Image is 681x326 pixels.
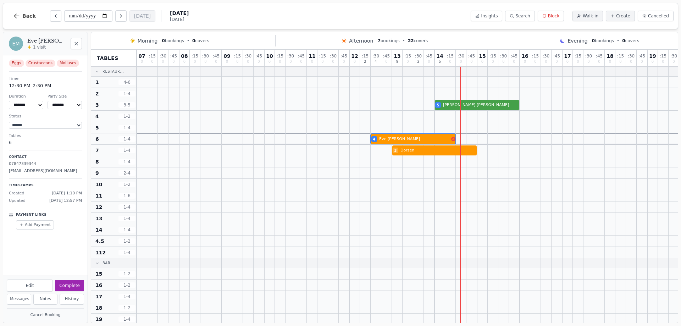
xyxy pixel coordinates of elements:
[406,60,409,63] span: 0
[564,54,571,59] span: 17
[16,212,46,217] p: Payment Links
[118,282,135,288] span: 1 - 2
[606,11,635,21] button: Create
[617,54,624,58] span: : 15
[162,38,184,44] span: bookings
[330,54,337,58] span: : 30
[638,11,674,21] button: Cancelled
[95,316,102,323] span: 19
[616,13,630,19] span: Create
[513,60,515,63] span: 0
[502,60,504,63] span: 0
[95,101,99,109] span: 3
[183,60,186,63] span: 0
[479,54,486,59] span: 15
[598,60,600,63] span: 0
[362,54,369,58] span: : 15
[226,60,228,63] span: 0
[364,60,366,63] span: 2
[638,54,645,58] span: : 45
[451,137,455,141] svg: Allergens: Eggs, Crustaceans, Molluscs
[458,54,464,58] span: : 30
[95,79,99,86] span: 1
[670,54,677,58] span: : 30
[50,10,61,22] button: Previous day
[9,155,82,160] p: Contact
[415,54,422,58] span: : 30
[437,103,439,108] span: 5
[375,60,377,63] span: 4
[27,37,66,44] h2: Eve [PERSON_NAME]
[481,13,498,19] span: Insights
[592,38,614,44] span: bookings
[400,148,477,154] span: Dorsen
[247,60,249,63] span: 0
[138,54,145,59] span: 07
[118,204,135,210] span: 1 - 4
[298,54,305,58] span: : 45
[55,280,84,291] button: Complete
[9,139,82,146] dd: 6
[118,148,135,153] span: 1 - 4
[118,159,135,165] span: 1 - 4
[192,38,209,44] span: covers
[162,38,165,43] span: 0
[300,60,302,63] span: 0
[192,38,195,43] span: 0
[309,54,315,59] span: 11
[9,37,23,51] div: EM
[118,114,135,119] span: 1 - 2
[332,60,334,63] span: 0
[672,60,675,63] span: 0
[277,54,283,58] span: : 15
[138,37,158,44] span: Morning
[95,282,102,289] span: 16
[118,102,135,108] span: 3 - 5
[349,37,373,44] span: Afternoon
[245,54,251,58] span: : 30
[555,60,558,63] span: 0
[95,226,102,233] span: 14
[118,294,135,299] span: 1 - 4
[587,60,589,63] span: 0
[57,60,79,67] span: Molluscs
[7,294,31,305] button: Messages
[95,204,102,211] span: 12
[583,13,598,19] span: Walk-in
[319,54,326,58] span: : 15
[49,198,82,204] span: [DATE] 12:57 PM
[543,54,549,58] span: : 30
[660,54,666,58] span: : 15
[149,54,156,58] span: : 15
[534,60,536,63] span: 0
[471,11,502,21] button: Insights
[118,125,135,131] span: 1 - 4
[460,60,462,63] span: 0
[204,60,206,63] span: 0
[236,60,238,63] span: 0
[118,91,135,96] span: 1 - 4
[160,54,166,58] span: : 30
[481,60,483,63] span: 0
[592,38,595,43] span: 0
[22,13,36,18] span: Back
[492,60,494,63] span: 0
[118,250,135,255] span: 1 - 4
[95,147,99,154] span: 7
[95,124,99,131] span: 5
[515,13,530,19] span: Search
[408,38,428,44] span: covers
[60,294,84,305] button: History
[377,38,380,43] span: 7
[95,215,102,222] span: 13
[9,60,24,67] span: Eggs
[202,54,209,58] span: : 30
[9,190,24,197] span: Created
[118,271,135,277] span: 1 - 2
[652,60,654,63] span: 0
[9,198,26,204] span: Updated
[354,60,356,63] span: 0
[95,170,99,177] span: 9
[524,60,526,63] span: 0
[394,148,397,153] span: 3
